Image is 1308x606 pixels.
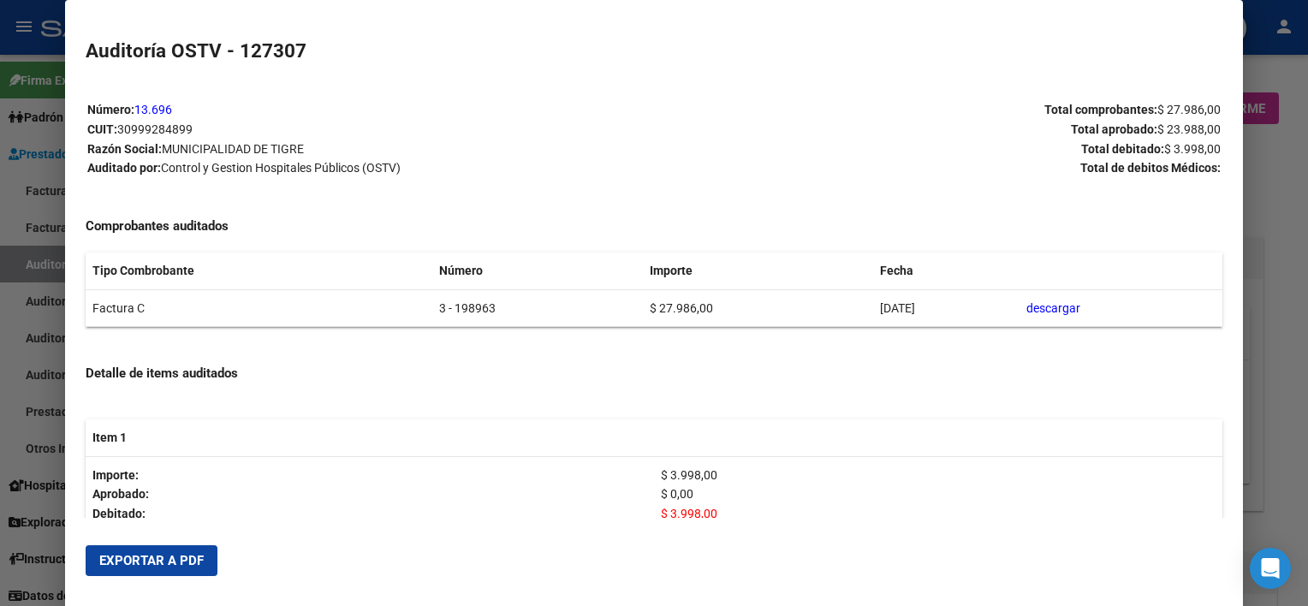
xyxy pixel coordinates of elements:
[1157,122,1221,136] span: $ 23.988,00
[1164,142,1221,156] span: $ 3.998,00
[661,466,1216,485] p: $ 3.998,00
[655,158,1221,178] p: Total de debitos Médicos:
[86,217,1222,236] h4: Comprobantes auditados
[643,253,874,289] th: Importe
[99,553,204,568] span: Exportar a PDF
[873,289,1020,327] td: [DATE]
[661,507,717,520] span: $ 3.998,00
[87,140,653,159] p: Razón Social:
[92,466,647,485] p: Importe:
[86,545,217,576] button: Exportar a PDF
[92,484,647,504] p: Aprobado:
[87,120,653,140] p: CUIT:
[655,140,1221,159] p: Total debitado:
[92,504,647,524] p: Debitado:
[86,253,431,289] th: Tipo Combrobante
[86,364,1222,383] h4: Detalle de items auditados
[161,161,401,175] span: Control y Gestion Hospitales Públicos (OSTV)
[134,103,172,116] a: 13.696
[1250,548,1291,589] div: Open Intercom Messenger
[162,142,304,156] span: MUNICIPALIDAD DE TIGRE
[873,253,1020,289] th: Fecha
[661,484,1216,504] p: $ 0,00
[92,431,127,444] strong: Item 1
[655,120,1221,140] p: Total aprobado:
[1157,103,1221,116] span: $ 27.986,00
[87,158,653,178] p: Auditado por:
[432,289,643,327] td: 3 - 198963
[86,37,1222,66] h2: Auditoría OSTV - 127307
[643,289,874,327] td: $ 27.986,00
[86,289,431,327] td: Factura C
[432,253,643,289] th: Número
[655,100,1221,120] p: Total comprobantes:
[87,100,653,120] p: Número:
[1026,301,1080,315] a: descargar
[117,122,193,136] span: 30999284899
